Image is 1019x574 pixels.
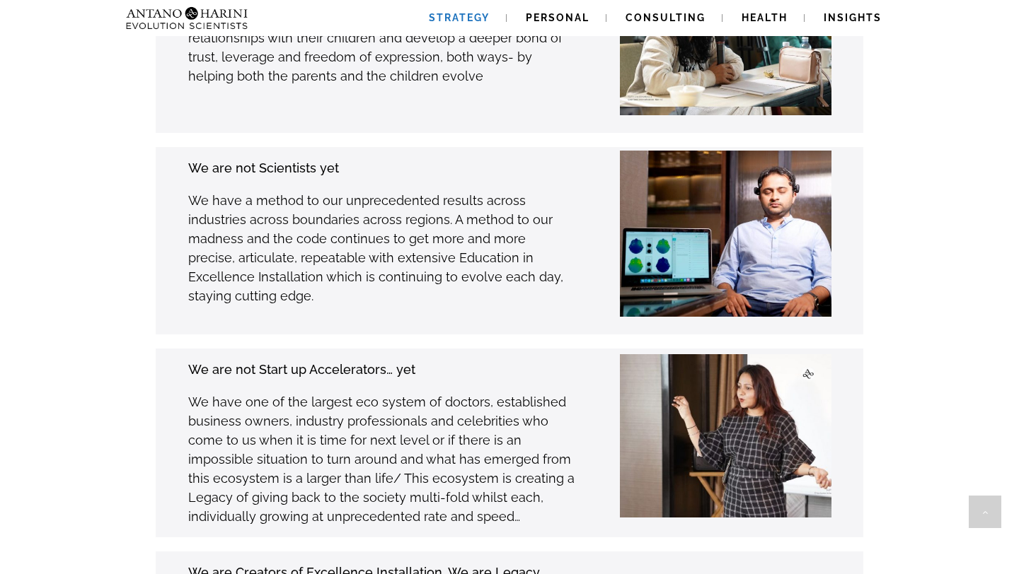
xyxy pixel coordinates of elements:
span: Personal [526,12,589,23]
span: Strategy [429,12,490,23]
p: We have a method to our unprecedented results across industries across boundaries across regions.... [188,191,575,305]
span: Insights [824,12,882,23]
strong: We are not Start up Accelerators… yet [188,362,415,377]
p: We have helped hundreds of parents mend strained relationships with their children and develop a ... [188,9,575,86]
strong: We are not Scientists yet [188,160,339,175]
p: We have one of the largest eco system of doctors, established business owners, industry professio... [188,392,575,526]
span: Health [742,12,788,23]
span: Consulting [626,12,706,23]
img: Neel [620,151,842,317]
img: Sonika [611,354,856,517]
